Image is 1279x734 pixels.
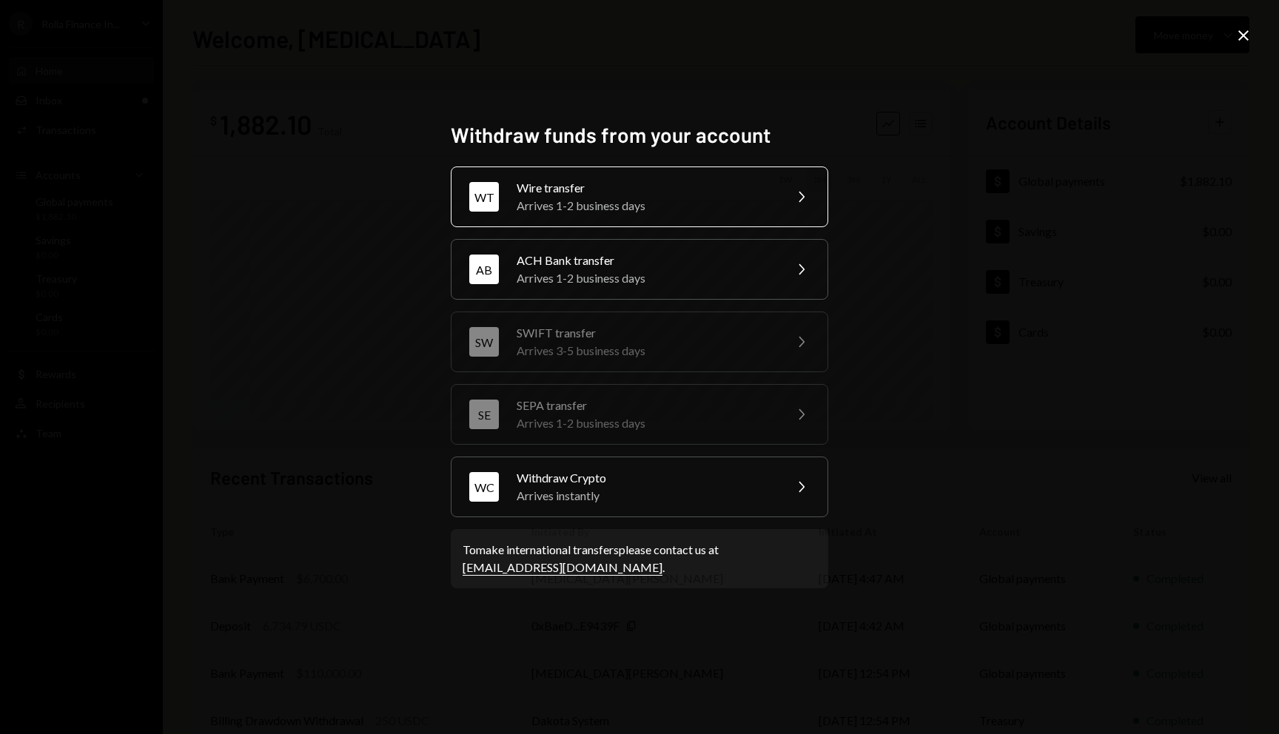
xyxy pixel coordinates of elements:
div: SEPA transfer [517,397,774,414]
div: WT [469,182,499,212]
button: WCWithdraw CryptoArrives instantly [451,457,828,517]
div: Arrives 1-2 business days [517,414,774,432]
div: WC [469,472,499,502]
button: SESEPA transferArrives 1-2 business days [451,384,828,445]
div: Withdraw Crypto [517,469,774,487]
div: Arrives 1-2 business days [517,197,774,215]
div: Wire transfer [517,179,774,197]
button: SWSWIFT transferArrives 3-5 business days [451,312,828,372]
button: ABACH Bank transferArrives 1-2 business days [451,239,828,300]
h2: Withdraw funds from your account [451,121,828,149]
div: To make international transfers please contact us at . [463,541,816,576]
div: Arrives 3-5 business days [517,342,774,360]
div: AB [469,255,499,284]
div: Arrives instantly [517,487,774,505]
div: SW [469,327,499,357]
div: SWIFT transfer [517,324,774,342]
div: ACH Bank transfer [517,252,774,269]
div: Arrives 1-2 business days [517,269,774,287]
button: WTWire transferArrives 1-2 business days [451,166,828,227]
a: [EMAIL_ADDRESS][DOMAIN_NAME] [463,560,662,576]
div: SE [469,400,499,429]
